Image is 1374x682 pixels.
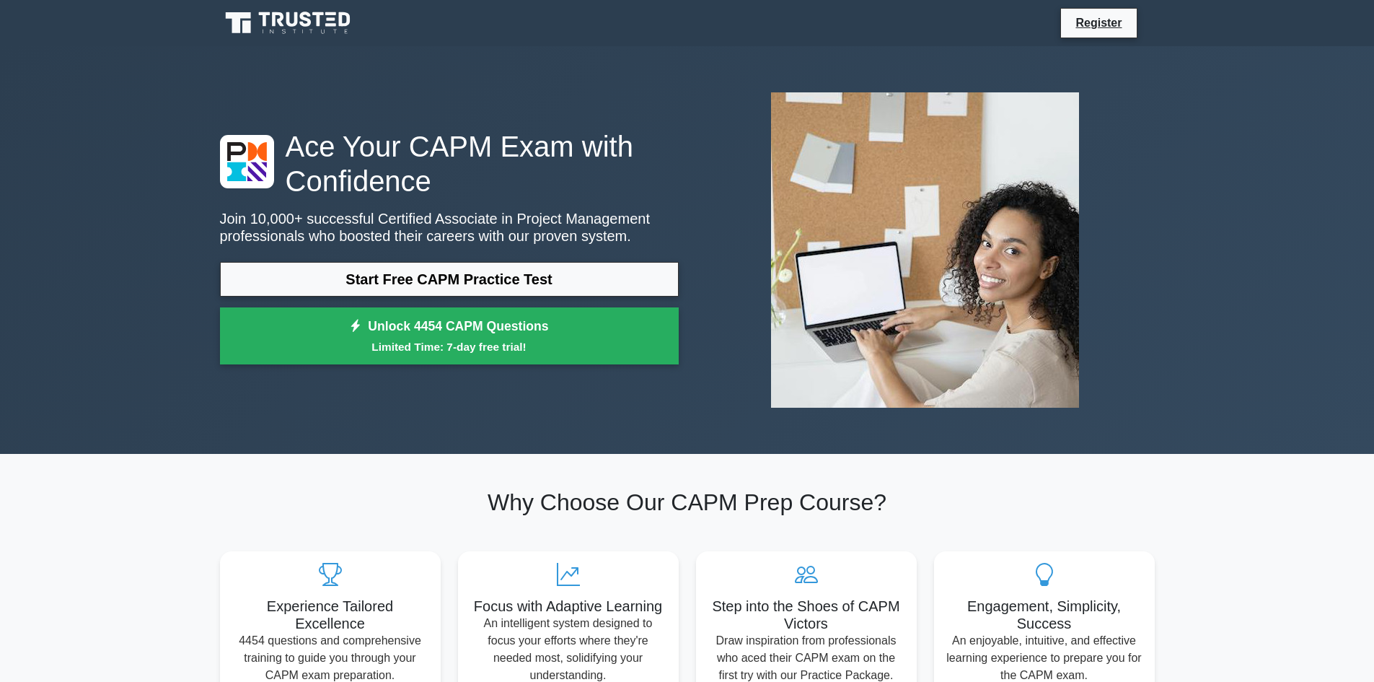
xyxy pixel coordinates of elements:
[220,129,679,198] h1: Ace Your CAPM Exam with Confidence
[232,598,429,632] h5: Experience Tailored Excellence
[1067,14,1130,32] a: Register
[220,307,679,365] a: Unlock 4454 CAPM QuestionsLimited Time: 7-day free trial!
[708,598,905,632] h5: Step into the Shoes of CAPM Victors
[220,489,1155,516] h2: Why Choose Our CAPM Prep Course?
[220,210,679,245] p: Join 10,000+ successful Certified Associate in Project Management professionals who boosted their...
[220,262,679,297] a: Start Free CAPM Practice Test
[470,598,667,615] h5: Focus with Adaptive Learning
[946,598,1143,632] h5: Engagement, Simplicity, Success
[238,338,661,355] small: Limited Time: 7-day free trial!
